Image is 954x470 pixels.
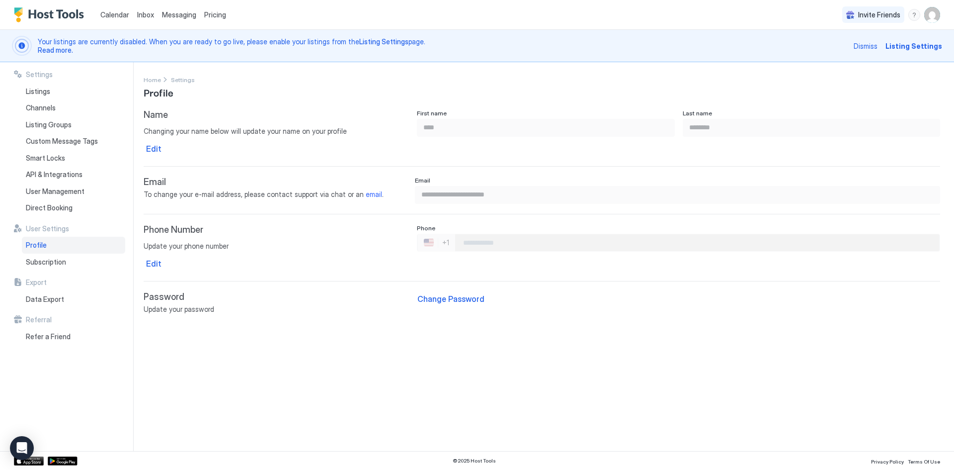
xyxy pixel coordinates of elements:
[22,237,125,254] a: Profile
[144,76,161,84] span: Home
[137,10,154,19] span: Inbox
[146,143,161,155] div: Edit
[442,238,449,247] div: +1
[48,457,78,466] a: Google Play Store
[144,190,409,199] span: To change your e-mail address, please contact support via chat or an .
[22,328,125,345] a: Refer a Friend
[26,87,50,96] span: Listings
[26,258,66,267] span: Subscription
[14,457,44,466] a: App Store
[854,41,877,51] div: Dismiss
[418,234,455,251] div: Countries button
[144,291,409,303] span: Password
[26,187,84,196] span: User Management
[683,119,940,136] input: Input Field
[144,74,161,85] a: Home
[26,137,98,146] span: Custom Message Tags
[144,141,164,156] button: Edit
[204,10,226,19] span: Pricing
[26,154,65,163] span: Smart Locks
[22,83,125,100] a: Listings
[144,242,409,251] span: Update your phone number
[144,177,409,188] span: Email
[100,9,129,20] a: Calendar
[144,256,164,271] button: Edit
[171,74,195,85] div: Breadcrumb
[26,120,72,129] span: Listing Groups
[453,458,496,464] span: © 2025 Host Tools
[137,9,154,20] a: Inbox
[26,278,47,287] span: Export
[162,10,196,19] span: Messaging
[22,166,125,183] a: API & Integrations
[455,234,939,252] input: Phone Number input
[26,170,82,179] span: API & Integrations
[871,456,904,466] a: Privacy Policy
[366,190,382,198] a: email
[417,109,447,117] span: First name
[146,258,161,270] div: Edit
[858,10,900,19] span: Invite Friends
[22,183,125,200] a: User Management
[144,74,161,85] div: Breadcrumb
[26,315,52,324] span: Referral
[26,241,47,250] span: Profile
[162,9,196,20] a: Messaging
[26,203,73,212] span: Direct Booking
[26,224,69,233] span: User Settings
[22,150,125,167] a: Smart Locks
[144,224,203,236] span: Phone Number
[144,109,168,121] span: Name
[871,459,904,465] span: Privacy Policy
[22,99,125,116] a: Channels
[171,74,195,85] a: Settings
[10,436,34,460] div: Open Intercom Messenger
[22,254,125,271] a: Subscription
[359,37,408,46] a: Listing Settings
[26,295,64,304] span: Data Export
[144,305,409,314] span: Update your password
[415,187,940,203] input: Input Field
[22,133,125,150] a: Custom Message Tags
[417,224,435,232] span: Phone
[908,456,940,466] a: Terms Of Use
[26,70,53,79] span: Settings
[908,459,940,465] span: Terms Of Use
[26,103,56,112] span: Channels
[417,293,484,305] div: Change Password
[38,37,848,55] span: Your listings are currently disabled. When you are ready to go live, please enable your listings ...
[144,85,173,99] span: Profile
[22,291,125,308] a: Data Export
[22,116,125,133] a: Listing Groups
[885,41,942,51] div: Listing Settings
[38,46,73,54] a: Read more.
[100,10,129,19] span: Calendar
[924,7,940,23] div: User profile
[415,291,487,306] button: Change Password
[683,109,712,117] span: Last name
[14,7,88,22] a: Host Tools Logo
[26,332,71,341] span: Refer a Friend
[417,119,674,136] input: Input Field
[415,177,430,184] span: Email
[424,237,434,249] div: 🇺🇸
[171,76,195,84] span: Settings
[144,127,409,136] span: Changing your name below will update your name on your profile
[908,9,920,21] div: menu
[22,199,125,216] a: Direct Booking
